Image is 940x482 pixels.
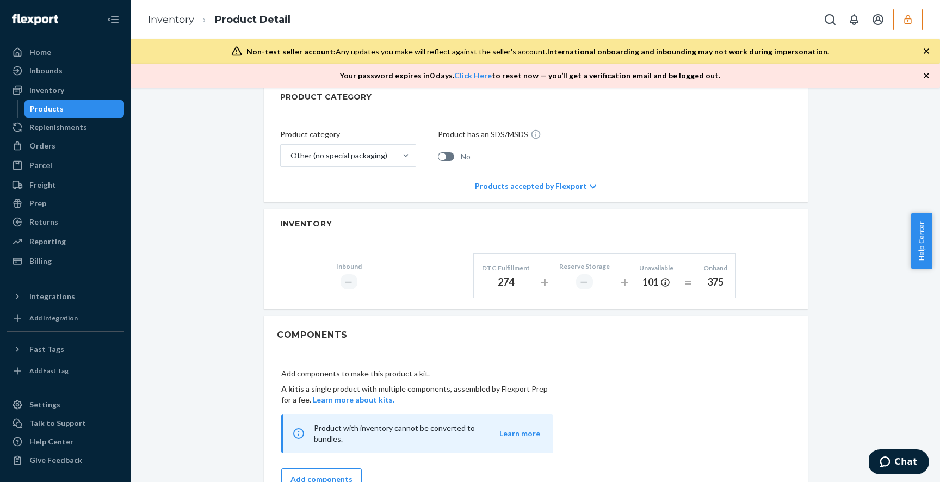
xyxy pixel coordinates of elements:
button: Open account menu [867,9,889,30]
div: Product with inventory cannot be converted to bundles. [281,414,553,453]
div: Talk to Support [29,418,86,429]
div: Replenishments [29,122,87,133]
div: Products accepted by Flexport [475,170,596,202]
div: Products [30,103,64,114]
a: Returns [7,213,124,231]
a: Billing [7,252,124,270]
div: Parcel [29,160,52,171]
div: Freight [29,180,56,190]
div: Reporting [29,236,66,247]
a: Products [24,100,125,118]
div: Any updates you make will reflect against the seller's account. [246,46,829,57]
button: Integrations [7,288,124,305]
div: Inbounds [29,65,63,76]
div: ― [576,274,593,289]
div: Give Feedback [29,455,82,466]
div: 101 [639,275,673,289]
p: Product has an SDS/MSDS [438,129,528,140]
button: Give Feedback [7,452,124,469]
a: Add Fast Tag [7,362,124,380]
div: Settings [29,399,60,410]
div: Onhand [703,263,727,273]
div: Home [29,47,51,58]
a: Inbounds [7,62,124,79]
a: Product Detail [215,14,290,26]
div: Inventory [29,85,64,96]
div: Integrations [29,291,75,302]
div: Add components to make this product a kit. [281,368,553,453]
b: A kit [281,384,299,393]
p: is a single product with multiple components, assembled by Flexport Prep for a fee. [281,384,553,405]
div: Help Center [29,436,73,447]
a: Reporting [7,233,124,250]
span: Non-test seller account: [246,47,336,56]
a: Parcel [7,157,124,174]
div: ― [341,274,357,289]
div: DTC Fulfillment [482,263,530,273]
span: International onboarding and inbounding may not work during impersonation. [547,47,829,56]
button: Talk to Support [7,415,124,432]
input: Other (no special packaging) [289,150,290,161]
div: Fast Tags [29,344,64,355]
div: Add Fast Tag [29,366,69,375]
button: Help Center [911,213,932,269]
a: Home [7,44,124,61]
p: Product category [280,129,416,140]
button: Open notifications [843,9,865,30]
a: Inventory [148,14,194,26]
div: Reserve Storage [559,262,610,271]
div: Prep [29,198,46,209]
a: Click Here [454,71,492,80]
div: Add Integration [29,313,78,323]
a: Freight [7,176,124,194]
button: Learn more [499,428,540,439]
div: Inbound [336,262,362,271]
h2: Inventory [280,220,791,228]
button: Open Search Box [819,9,841,30]
a: Add Integration [7,310,124,327]
div: 274 [482,275,530,289]
div: Billing [29,256,52,267]
a: Orders [7,137,124,155]
a: Prep [7,195,124,212]
div: Other (no special packaging) [290,150,387,161]
iframe: Opens a widget where you can chat to one of our agents [869,449,929,477]
span: No [461,151,471,162]
ol: breadcrumbs [139,4,299,36]
div: Unavailable [639,263,673,273]
div: = [684,273,692,292]
div: + [621,273,628,292]
h2: Components [277,329,348,342]
div: 375 [703,275,727,289]
button: Learn more about kits. [313,394,394,405]
a: Settings [7,396,124,413]
button: Fast Tags [7,341,124,358]
a: Replenishments [7,119,124,136]
a: Inventory [7,82,124,99]
div: + [541,273,548,292]
p: Your password expires in 0 days . to reset now — you’ll get a verification email and be logged out. [339,70,720,81]
a: Help Center [7,433,124,450]
div: Orders [29,140,55,151]
button: Close Navigation [102,9,124,30]
div: Returns [29,217,58,227]
img: Flexport logo [12,14,58,25]
h2: PRODUCT CATEGORY [280,87,372,107]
